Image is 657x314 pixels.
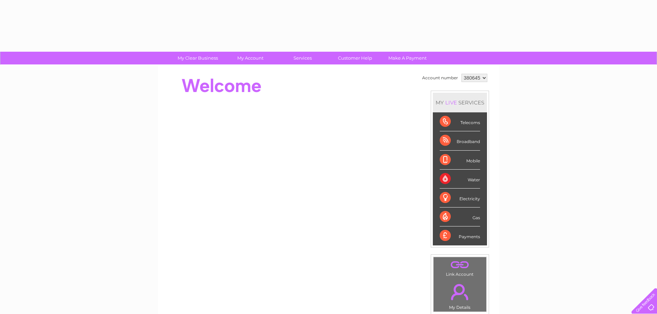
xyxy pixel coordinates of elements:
[433,278,487,312] td: My Details
[433,257,487,278] td: Link Account
[444,99,458,106] div: LIVE
[435,259,485,271] a: .
[435,280,485,304] a: .
[440,189,480,207] div: Electricity
[440,207,480,226] div: Gas
[440,112,480,131] div: Telecoms
[440,131,480,150] div: Broadband
[169,52,226,64] a: My Clear Business
[440,170,480,189] div: Water
[440,226,480,245] div: Payments
[222,52,279,64] a: My Account
[440,151,480,170] div: Mobile
[433,93,487,112] div: MY SERVICES
[327,52,384,64] a: Customer Help
[420,72,460,84] td: Account number
[274,52,331,64] a: Services
[379,52,436,64] a: Make A Payment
